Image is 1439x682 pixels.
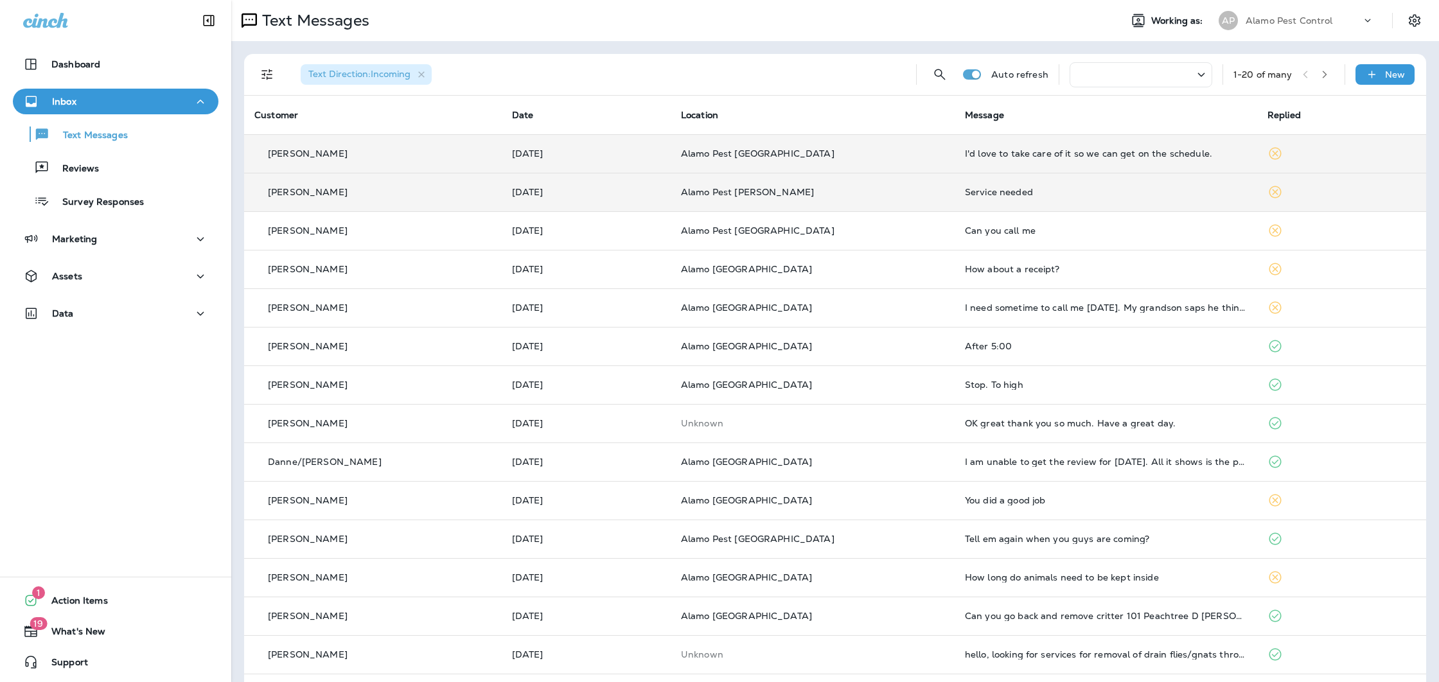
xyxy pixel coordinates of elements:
span: Working as: [1151,15,1206,26]
p: Aug 20, 2025 08:27 PM [512,611,660,621]
span: Customer [254,109,298,121]
p: [PERSON_NAME] [268,148,348,159]
p: [PERSON_NAME] [268,225,348,236]
button: Collapse Sidebar [191,8,227,33]
p: Sep 8, 2025 04:16 PM [512,148,660,159]
button: Marketing [13,226,218,252]
span: Alamo [GEOGRAPHIC_DATA] [681,494,812,506]
p: Sep 8, 2025 12:00 PM [512,225,660,236]
button: Data [13,301,218,326]
p: Aug 18, 2025 07:43 PM [512,649,660,660]
div: Can you call me [965,225,1247,236]
p: [PERSON_NAME] [268,302,348,313]
p: [PERSON_NAME] [268,534,348,544]
button: Inbox [13,89,218,114]
span: Location [681,109,718,121]
span: Alamo Pest [PERSON_NAME] [681,186,814,198]
div: You did a good job [965,495,1247,505]
div: Can you go back and remove critter 101 Peachtree D Tenant reported he still hears it [965,611,1247,621]
div: 1 - 20 of many [1233,69,1293,80]
p: [PERSON_NAME] [268,572,348,582]
span: 1 [32,586,45,599]
span: Support [39,657,88,672]
p: Data [52,308,74,319]
p: Inbox [52,96,76,107]
span: 19 [30,617,47,630]
span: Replied [1267,109,1301,121]
p: Aug 25, 2025 04:55 PM [512,534,660,544]
p: Aug 25, 2025 05:17 PM [512,495,660,505]
p: Dashboard [51,59,100,69]
p: [PERSON_NAME] [268,264,348,274]
p: Sep 4, 2025 12:45 PM [512,380,660,390]
div: After 5:00 [965,341,1247,351]
button: Survey Responses [13,188,218,214]
p: Aug 25, 2025 05:31 PM [512,457,660,467]
button: 19What's New [13,618,218,644]
button: Filters [254,62,280,87]
p: This customer does not have a last location and the phone number they messaged is not assigned to... [681,418,944,428]
span: Date [512,109,534,121]
p: [PERSON_NAME] [268,649,348,660]
span: Alamo Pest [GEOGRAPHIC_DATA] [681,148,834,159]
div: I am unable to get the review for today. All it shows is the previous one for Oscar. Please help. [965,457,1247,467]
div: Service needed [965,187,1247,197]
div: I need sometime to call me tomorrow. My grandson saps he thinks he heard rats is something in the... [965,302,1247,313]
p: Danne/[PERSON_NAME] [268,457,382,467]
p: Sep 4, 2025 10:43 PM [512,302,660,313]
span: Alamo [GEOGRAPHIC_DATA] [681,379,812,390]
p: Sep 5, 2025 03:20 PM [512,264,660,274]
p: Text Messages [50,130,128,142]
div: I'd love to take care of it so we can get on the schedule. [965,148,1247,159]
span: Alamo [GEOGRAPHIC_DATA] [681,302,812,313]
button: Assets [13,263,218,289]
button: Search Messages [927,62,953,87]
p: [PERSON_NAME] [268,187,348,197]
span: Alamo [GEOGRAPHIC_DATA] [681,456,812,468]
p: Reviews [49,163,99,175]
p: Sep 8, 2025 03:45 PM [512,187,660,197]
div: hello, looking for services for removal of drain flies/gnats throughout the house [965,649,1247,660]
span: Alamo [GEOGRAPHIC_DATA] [681,610,812,622]
span: Text Direction : Incoming [308,68,411,80]
p: [PERSON_NAME] [268,495,348,505]
div: Tell em again when you guys are coming? [965,534,1247,544]
p: [PERSON_NAME] [268,611,348,621]
div: AP [1219,11,1238,30]
button: 1Action Items [13,588,218,613]
span: Alamo [GEOGRAPHIC_DATA] [681,263,812,275]
button: Text Messages [13,121,218,148]
p: This customer does not have a last location and the phone number they messaged is not assigned to... [681,649,944,660]
div: Stop. To high [965,380,1247,390]
button: Support [13,649,218,675]
p: Assets [52,271,82,281]
div: Text Direction:Incoming [301,64,432,85]
span: Message [965,109,1004,121]
span: Alamo [GEOGRAPHIC_DATA] [681,340,812,352]
p: Text Messages [257,11,369,30]
span: Action Items [39,595,108,611]
p: Sep 4, 2025 12:54 PM [512,341,660,351]
button: Reviews [13,154,218,181]
p: Aug 25, 2025 05:33 PM [512,418,660,428]
p: Auto refresh [991,69,1048,80]
p: [PERSON_NAME] [268,341,348,351]
div: OK great thank you so much. Have a great day. [965,418,1247,428]
p: [PERSON_NAME] [268,380,348,390]
span: Alamo Pest [GEOGRAPHIC_DATA] [681,533,834,545]
span: What's New [39,626,105,642]
p: Marketing [52,234,97,244]
p: New [1385,69,1405,80]
span: Alamo [GEOGRAPHIC_DATA] [681,572,812,583]
p: Aug 21, 2025 02:49 PM [512,572,660,582]
p: [PERSON_NAME] [268,418,348,428]
span: Alamo Pest [GEOGRAPHIC_DATA] [681,225,834,236]
div: How long do animals need to be kept inside [965,572,1247,582]
button: Settings [1403,9,1426,32]
p: Alamo Pest Control [1246,15,1333,26]
button: Dashboard [13,51,218,77]
div: How about a receipt? [965,264,1247,274]
p: Survey Responses [49,197,144,209]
